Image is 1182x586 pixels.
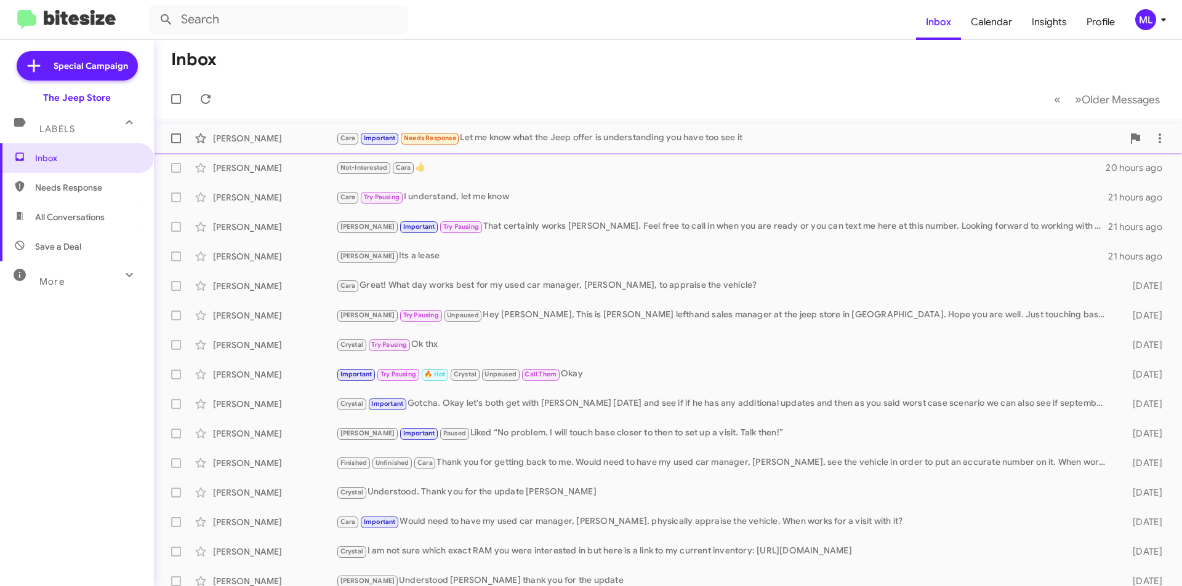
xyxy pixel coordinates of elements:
[484,370,517,378] span: Unpaused
[213,457,336,469] div: [PERSON_NAME]
[1113,368,1172,381] div: [DATE]
[213,368,336,381] div: [PERSON_NAME]
[340,518,356,526] span: Cara
[340,164,388,172] span: Not-Interested
[336,544,1113,558] div: I am not sure which exact RAM you were interested in but here is a link to my current inventory: ...
[340,488,363,496] span: Crystal
[371,400,403,408] span: Important
[213,339,336,351] div: [PERSON_NAME]
[916,4,961,40] a: Inbox
[1108,221,1172,233] div: 21 hours ago
[1113,516,1172,528] div: [DATE]
[443,223,479,231] span: Try Pausing
[340,429,395,437] span: [PERSON_NAME]
[336,308,1113,322] div: Hey [PERSON_NAME], This is [PERSON_NAME] lefthand sales manager at the jeep store in [GEOGRAPHIC_...
[35,181,140,194] span: Needs Response
[1113,427,1172,440] div: [DATE]
[1113,280,1172,292] div: [DATE]
[340,459,368,467] span: Finished
[149,5,408,34] input: Search
[1054,92,1061,107] span: «
[525,370,557,378] span: Call Them
[364,518,396,526] span: Important
[54,60,128,72] span: Special Campaign
[213,427,336,440] div: [PERSON_NAME]
[336,220,1108,234] div: That certainly works [PERSON_NAME]. Feel free to call in when you are ready or you can text me he...
[443,429,466,437] span: Paused
[213,250,336,263] div: [PERSON_NAME]
[35,211,105,223] span: All Conversations
[340,577,395,585] span: [PERSON_NAME]
[1113,457,1172,469] div: [DATE]
[336,515,1113,529] div: Would need to have my used car manager, [PERSON_NAME], physically appraise the vehicle. When work...
[340,341,363,349] span: Crystal
[336,279,1113,293] div: Great! What day works best for my used car manager, [PERSON_NAME], to appraise the vehicle?
[1113,309,1172,322] div: [DATE]
[380,370,416,378] span: Try Pausing
[1067,87,1167,112] button: Next
[1047,87,1167,112] nav: Page navigation example
[364,134,396,142] span: Important
[336,131,1123,145] div: Let me know what the Jeep offer is understanding you have too see it
[336,456,1113,470] div: Thank you for getting back to me. Would need to have my used car manager, [PERSON_NAME], see the ...
[1077,4,1125,40] span: Profile
[213,309,336,322] div: [PERSON_NAME]
[336,426,1113,440] div: Liked “No problem. I will touch base closer to then to set up a visit. Talk then!”
[17,51,138,81] a: Special Campaign
[336,338,1113,352] div: Ok thx
[1113,486,1172,499] div: [DATE]
[404,134,456,142] span: Needs Response
[1113,398,1172,410] div: [DATE]
[336,485,1113,499] div: Understood. Thank you for the update [PERSON_NAME]
[396,164,411,172] span: Cara
[1075,92,1082,107] span: »
[213,516,336,528] div: [PERSON_NAME]
[340,193,356,201] span: Cara
[39,276,65,287] span: More
[336,190,1108,204] div: I understand, let me know
[39,124,75,135] span: Labels
[1082,93,1160,106] span: Older Messages
[336,249,1108,263] div: Its a lease
[961,4,1022,40] a: Calendar
[454,370,476,378] span: Crystal
[340,252,395,260] span: [PERSON_NAME]
[340,282,356,290] span: Cara
[1135,9,1156,30] div: ML
[1108,191,1172,204] div: 21 hours ago
[35,240,81,253] span: Save a Deal
[213,486,336,499] div: [PERSON_NAME]
[447,311,479,319] span: Unpaused
[403,223,435,231] span: Important
[403,311,439,319] span: Try Pausing
[213,545,336,558] div: [PERSON_NAME]
[336,160,1106,175] div: 👍
[340,134,356,142] span: Cara
[336,397,1113,411] div: Gotcha. Okay let's both get with [PERSON_NAME] [DATE] and see if if he has any additional updates...
[43,92,111,104] div: The Jeep Store
[1113,545,1172,558] div: [DATE]
[1106,162,1172,174] div: 20 hours ago
[213,398,336,410] div: [PERSON_NAME]
[213,132,336,145] div: [PERSON_NAME]
[371,341,407,349] span: Try Pausing
[213,162,336,174] div: [PERSON_NAME]
[1108,250,1172,263] div: 21 hours ago
[1047,87,1068,112] button: Previous
[336,367,1113,381] div: Okay
[1113,339,1172,351] div: [DATE]
[417,459,433,467] span: Cara
[403,429,435,437] span: Important
[340,311,395,319] span: [PERSON_NAME]
[213,191,336,204] div: [PERSON_NAME]
[171,50,217,69] h1: Inbox
[340,370,372,378] span: Important
[1022,4,1077,40] a: Insights
[340,547,363,555] span: Crystal
[340,400,363,408] span: Crystal
[364,193,400,201] span: Try Pausing
[376,459,409,467] span: Unfinished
